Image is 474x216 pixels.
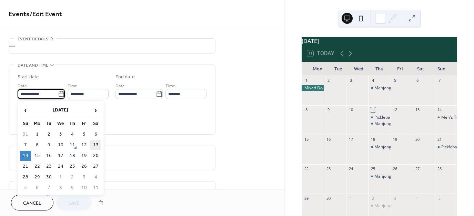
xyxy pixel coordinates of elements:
td: 2 [43,129,54,139]
div: 4 [370,78,375,83]
div: 8 [304,107,309,112]
div: 7 [437,78,442,83]
div: Thu [369,62,390,76]
td: 12 [79,140,90,150]
div: Mahjong 1:00-3:00 [368,203,390,209]
td: 23 [43,161,54,171]
td: 1 [32,129,43,139]
td: 3 [79,172,90,182]
td: 19 [79,151,90,161]
td: 25 [67,161,78,171]
td: 18 [67,151,78,161]
div: 23 [326,166,331,171]
span: Cancel [23,200,41,207]
th: We [55,119,66,129]
div: 27 [415,166,420,171]
div: 5 [437,196,442,201]
td: 24 [55,161,66,171]
div: 15 [304,137,309,142]
div: 1 [304,78,309,83]
td: 17 [55,151,66,161]
td: 2 [67,172,78,182]
div: 16 [326,137,331,142]
div: Sat [410,62,431,76]
span: ‹ [20,104,31,117]
td: 10 [55,140,66,150]
span: / Edit Event [30,8,62,21]
div: 14 [437,107,442,112]
td: 21 [20,161,31,171]
div: 1 [348,196,353,201]
td: 7 [43,183,54,193]
div: 12 [393,107,398,112]
div: 3 [393,196,398,201]
div: 10 [348,107,353,112]
td: 8 [55,183,66,193]
th: Su [20,119,31,129]
td: 26 [79,161,90,171]
td: 4 [90,172,101,182]
span: Date and time [18,62,48,69]
a: Events [9,8,30,21]
div: 24 [348,166,353,171]
div: 26 [393,166,398,171]
th: [DATE] [32,103,90,118]
td: 15 [32,151,43,161]
div: Mahjong 1:00-3:00 [374,203,410,209]
div: Mahjong 1:00-3:00 [368,85,390,91]
span: Time [68,82,77,90]
div: Fri [390,62,410,76]
td: 1 [55,172,66,182]
td: 6 [32,183,43,193]
div: 5 [393,78,398,83]
div: Pickleball Social [441,144,472,150]
td: 3 [55,129,66,139]
div: 18 [370,137,375,142]
th: Mo [32,119,43,129]
div: 13 [415,107,420,112]
td: 7 [20,140,31,150]
div: 17 [348,137,353,142]
div: 2 [326,78,331,83]
td: 4 [67,129,78,139]
td: 9 [67,183,78,193]
div: 25 [370,166,375,171]
div: 19 [393,137,398,142]
span: Time [165,82,175,90]
div: Men's Tennis BBQ [435,115,457,120]
div: Mahjong 1:00-3:00 [368,144,390,150]
div: Pickleball Mixed Club Championship [368,115,390,120]
div: [DATE] [302,37,457,45]
th: Fr [79,119,90,129]
span: › [91,104,101,117]
td: 8 [32,140,43,150]
div: ••• [9,39,215,53]
div: Mahjong 1:00-3:00 [374,174,410,179]
div: 30 [326,196,331,201]
div: 2 [370,196,375,201]
div: Mixed Doubles Club Championship/Fall Kickoff Celebration [302,85,324,91]
th: Sa [90,119,101,129]
div: Pickleball Mixed Club Championship [374,115,443,120]
div: 22 [304,166,309,171]
div: 11 [370,107,375,112]
td: 5 [20,183,31,193]
td: 29 [32,172,43,182]
td: 5 [79,129,90,139]
span: Date [115,82,125,90]
div: Mahjong 1:00-3:00 [368,174,390,179]
td: 10 [79,183,90,193]
td: 13 [90,140,101,150]
td: 6 [90,129,101,139]
div: Sun [431,62,452,76]
td: 14 [20,151,31,161]
td: 9 [43,140,54,150]
button: Cancel [11,195,53,210]
div: Mahjong 1:00-3:00 [374,85,410,91]
div: Pickleball Social [435,144,457,150]
div: Mahjong 1:00-3:00 [368,121,390,127]
td: 31 [20,129,31,139]
div: Mahjong 1:00-3:00 [374,121,410,127]
span: Event details [18,36,48,43]
td: 28 [20,172,31,182]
